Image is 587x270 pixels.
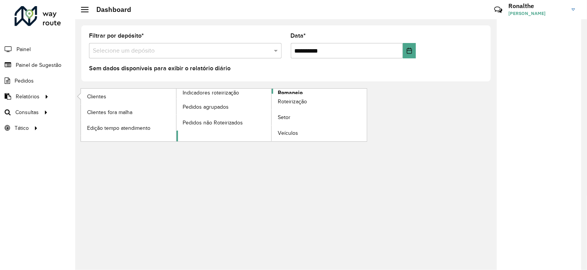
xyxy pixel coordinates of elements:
a: Pedidos não Roteirizados [176,115,272,130]
span: Tático [15,124,29,132]
a: Edição tempo atendimento [81,120,176,136]
span: Indicadores roteirização [183,89,239,97]
span: Clientes fora malha [87,108,132,116]
a: Clientes [81,89,176,104]
span: Relatórios [16,93,40,101]
span: Pedidos [15,77,34,85]
a: Contato Rápido [490,2,506,18]
span: Roteirização [278,98,307,106]
span: Veículos [278,129,298,137]
span: Clientes [87,93,106,101]
span: Romaneio [278,89,303,97]
label: Data [291,31,306,40]
span: Edição tempo atendimento [87,124,150,132]
h2: Dashboard [89,5,131,14]
span: Setor [278,113,290,121]
a: Indicadores roteirização [81,89,272,141]
label: Sem dados disponíveis para exibir o relatório diário [89,64,231,73]
a: Roteirização [272,94,367,109]
label: Filtrar por depósito [89,31,144,40]
span: Painel [16,45,31,53]
span: Painel de Sugestão [16,61,61,69]
a: Clientes fora malha [81,104,176,120]
button: Choose Date [403,43,416,58]
a: Romaneio [176,89,367,141]
span: Consultas [15,108,39,116]
a: Setor [272,110,367,125]
a: Veículos [272,126,367,141]
span: [PERSON_NAME] [508,10,566,17]
a: Pedidos agrupados [176,99,272,114]
span: Pedidos agrupados [183,103,229,111]
h3: Ronalthe [508,2,566,10]
span: Pedidos não Roteirizados [183,119,243,127]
